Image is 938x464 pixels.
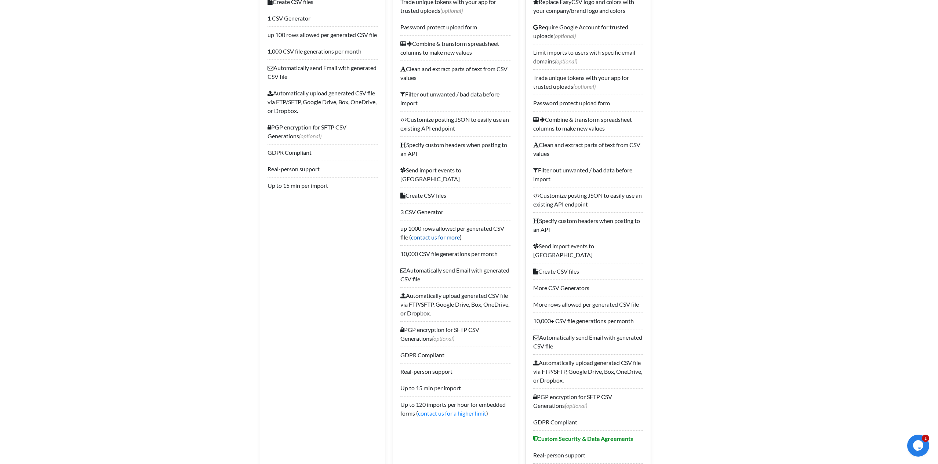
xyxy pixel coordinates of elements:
li: PGP encryption for SFTP CSV Generations [533,388,643,414]
li: Filter out unwanted / bad data before import [533,162,643,187]
li: Create CSV files [533,263,643,280]
li: Real-person support [400,363,510,380]
span: (optional) [565,402,587,409]
li: Customize posting JSON to easily use an existing API endpoint [533,187,643,212]
span: (optional) [573,83,596,90]
li: Customize posting JSON to easily use an existing API endpoint [400,111,510,136]
li: Trade unique tokens with your app for trusted uploads [533,69,643,95]
li: Require Google Account for trusted uploads [533,19,643,44]
li: Combine & transform spreadsheet columns to make new values [533,111,643,136]
li: 1,000 CSV file generations per month [268,43,378,59]
li: Create CSV files [400,187,510,204]
li: More CSV Generators [533,280,643,296]
li: Real-person support [268,161,378,177]
li: Automatically send Email with generated CSV file [400,262,510,287]
li: Send import events to [GEOGRAPHIC_DATA] [533,238,643,263]
li: 3 CSV Generator [400,204,510,220]
li: 10,000+ CSV file generations per month [533,313,643,329]
span: (optional) [440,7,463,14]
li: Real-person support [533,447,643,463]
li: Clean and extract parts of text from CSV values [400,61,510,86]
span: (optional) [432,335,454,342]
li: Automatically upload generated CSV file via FTP/SFTP, Google Drive, Box, OneDrive, or Dropbox. [533,354,643,388]
li: Filter out unwanted / bad data before import [400,86,510,111]
li: Automatically upload generated CSV file via FTP/SFTP, Google Drive, Box, OneDrive, or Dropbox. [400,287,510,321]
span: (optional) [553,32,576,39]
a: contact us for more [411,234,460,241]
b: Custom Security & Data Agreements [533,435,633,442]
span: (optional) [555,58,577,65]
li: Automatically send Email with generated CSV file [268,59,378,85]
li: up 100 rows allowed per generated CSV file [268,26,378,43]
li: Limit imports to users with specific email domains [533,44,643,69]
li: Automatically send Email with generated CSV file [533,329,643,354]
span: (optional) [299,132,321,139]
li: Clean and extract parts of text from CSV values [533,136,643,162]
li: PGP encryption for SFTP CSV Generations [400,321,510,347]
li: GDPR Compliant [268,144,378,161]
a: contact us for a higher limit [418,410,486,417]
li: Specify custom headers when posting to an API [400,136,510,162]
li: 1 CSV Generator [268,10,378,26]
iframe: chat widget [907,435,931,457]
li: Send import events to [GEOGRAPHIC_DATA] [400,162,510,187]
li: GDPR Compliant [400,347,510,363]
li: Password protect upload form [400,19,510,35]
li: 10,000 CSV file generations per month [400,245,510,262]
li: More rows allowed per generated CSV file [533,296,643,313]
li: GDPR Compliant [533,414,643,430]
li: Specify custom headers when posting to an API [533,212,643,238]
li: Up to 15 min per import [400,380,510,396]
li: PGP encryption for SFTP CSV Generations [268,119,378,144]
li: up 1000 rows allowed per generated CSV file ( ) [400,220,510,245]
li: Automatically upload generated CSV file via FTP/SFTP, Google Drive, Box, OneDrive, or Dropbox. [268,85,378,119]
li: Password protect upload form [533,95,643,111]
li: Up to 120 imports per hour for embedded forms ( ) [400,396,510,421]
li: Combine & transform spreadsheet columns to make new values [400,35,510,61]
li: Up to 15 min per import [268,177,378,194]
